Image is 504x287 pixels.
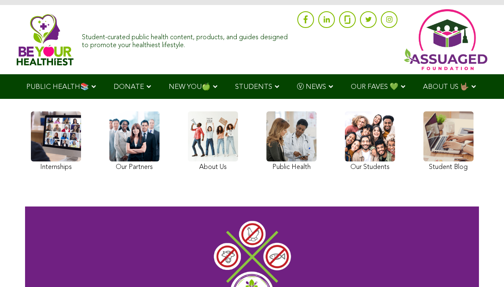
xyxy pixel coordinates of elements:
[169,83,210,91] span: NEW YOU🍏
[235,83,272,91] span: STUDENTS
[297,83,326,91] span: Ⓥ NEWS
[14,74,490,99] div: Navigation Menu
[351,83,398,91] span: OUR FAVES 💚
[462,247,504,287] iframe: Chat Widget
[26,83,89,91] span: PUBLIC HEALTH📚
[404,9,487,70] img: Assuaged App
[344,15,350,24] img: glassdoor
[423,83,469,91] span: ABOUT US 🤟🏽
[114,83,144,91] span: DONATE
[17,14,73,65] img: Assuaged
[82,30,293,50] div: Student-curated public health content, products, and guides designed to promote your healthiest l...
